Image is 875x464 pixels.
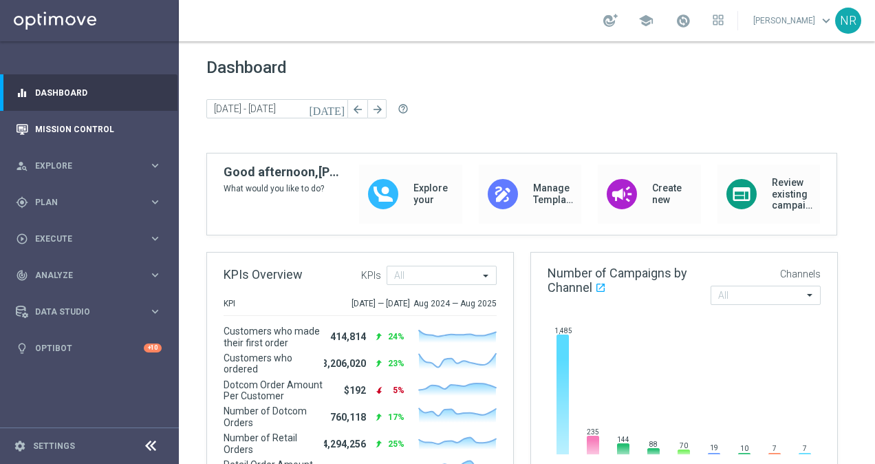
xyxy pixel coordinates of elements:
span: Explore [35,162,149,170]
a: Mission Control [35,111,162,147]
div: Plan [16,196,149,209]
i: play_circle_outline [16,233,28,245]
div: Dashboard [16,74,162,111]
div: Execute [16,233,149,245]
span: Plan [35,198,149,207]
i: keyboard_arrow_right [149,232,162,245]
i: settings [14,440,26,452]
i: keyboard_arrow_right [149,196,162,209]
i: gps_fixed [16,196,28,209]
i: person_search [16,160,28,172]
div: NR [835,8,861,34]
div: Explore [16,160,149,172]
a: Dashboard [35,74,162,111]
button: track_changes Analyze keyboard_arrow_right [15,270,162,281]
i: keyboard_arrow_right [149,159,162,172]
i: keyboard_arrow_right [149,268,162,282]
a: Optibot [35,330,144,366]
span: Execute [35,235,149,243]
i: equalizer [16,87,28,99]
button: gps_fixed Plan keyboard_arrow_right [15,197,162,208]
button: equalizer Dashboard [15,87,162,98]
span: keyboard_arrow_down [819,13,834,28]
a: Settings [33,442,75,450]
span: Analyze [35,271,149,280]
i: keyboard_arrow_right [149,305,162,318]
a: [PERSON_NAME]keyboard_arrow_down [752,10,835,31]
button: person_search Explore keyboard_arrow_right [15,160,162,171]
button: lightbulb Optibot +10 [15,343,162,354]
button: Data Studio keyboard_arrow_right [15,306,162,317]
span: school [638,13,653,28]
div: +10 [144,344,162,352]
span: Data Studio [35,308,149,316]
div: Optibot [16,330,162,366]
div: Analyze [16,269,149,282]
i: track_changes [16,269,28,282]
div: Data Studio [16,306,149,318]
i: lightbulb [16,342,28,355]
button: Mission Control [15,124,162,135]
button: play_circle_outline Execute keyboard_arrow_right [15,233,162,244]
div: Mission Control [16,111,162,147]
